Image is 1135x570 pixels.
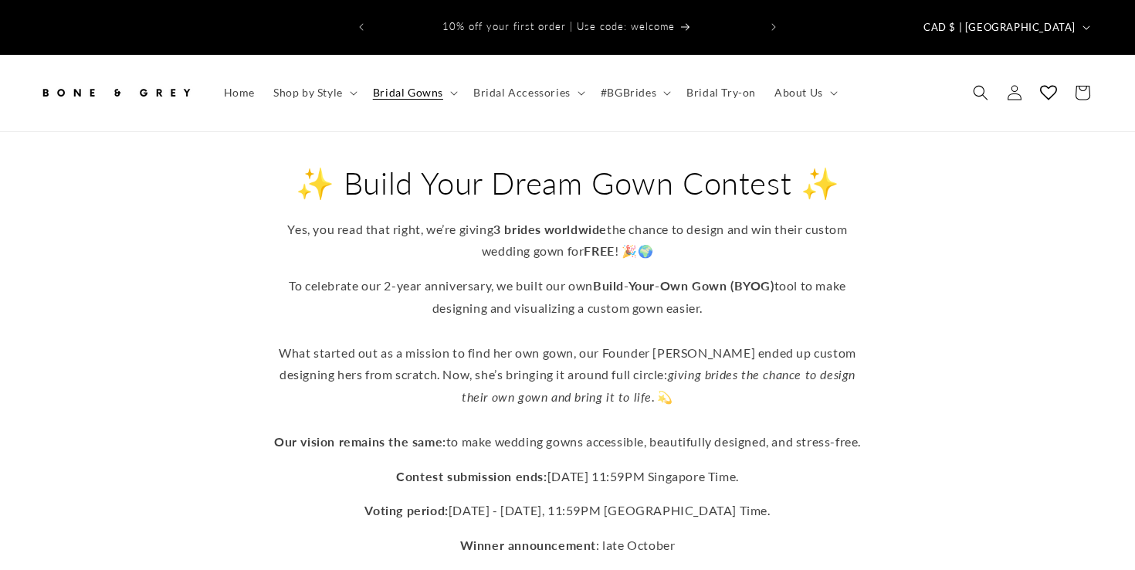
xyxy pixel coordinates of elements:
[765,76,844,109] summary: About Us
[266,500,869,522] p: [DATE] - [DATE], 11:59PM [GEOGRAPHIC_DATA] Time.
[591,76,677,109] summary: #BGBrides
[584,243,614,258] strong: FREE
[774,86,823,100] span: About Us
[493,222,541,236] strong: 3 brides
[273,86,343,100] span: Shop by Style
[266,163,869,203] h2: ✨ Build Your Dream Gown Contest ✨
[344,12,378,42] button: Previous announcement
[473,86,571,100] span: Bridal Accessories
[224,86,255,100] span: Home
[396,469,547,483] strong: Contest submission ends:
[686,86,756,100] span: Bridal Try-on
[373,86,443,100] span: Bridal Gowns
[460,538,596,552] strong: Winner announcement
[274,434,446,449] strong: Our vision remains the same:
[264,76,364,109] summary: Shop by Style
[266,466,869,488] p: [DATE] 11:59PM Singapore Time.
[442,20,675,32] span: 10% off your first order | Use code: welcome
[914,12,1096,42] button: CAD $ | [GEOGRAPHIC_DATA]
[266,219,869,263] p: Yes, you read that right, we’re giving the chance to design and win their custom wedding gown for...
[364,503,448,517] strong: Voting period:
[364,76,464,109] summary: Bridal Gowns
[266,534,869,557] p: : late October
[601,86,656,100] span: #BGBrides
[266,275,869,453] p: To celebrate our 2-year anniversary, we built our own tool to make designing and visualizing a cu...
[593,278,774,293] strong: Build-Your-Own Gown (BYOG)
[33,70,199,116] a: Bone and Grey Bridal
[677,76,765,109] a: Bridal Try-on
[39,76,193,110] img: Bone and Grey Bridal
[757,12,791,42] button: Next announcement
[464,76,591,109] summary: Bridal Accessories
[923,20,1076,36] span: CAD $ | [GEOGRAPHIC_DATA]
[215,76,264,109] a: Home
[544,222,607,236] strong: worldwide
[964,76,998,110] summary: Search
